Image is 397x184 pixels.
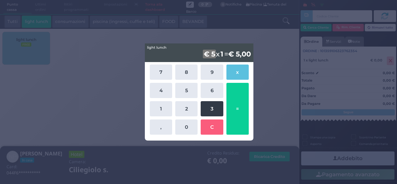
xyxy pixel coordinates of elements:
[147,45,167,50] span: light lunch
[226,83,249,135] button: =
[150,101,172,116] button: 1
[175,101,198,116] button: 2
[201,119,223,135] button: C
[175,119,198,135] button: 0
[145,43,253,62] div: x =
[203,50,216,58] b: € 5
[150,65,172,80] button: 7
[175,83,198,98] button: 5
[226,65,249,80] button: x
[228,50,251,58] b: € 5,00
[201,65,223,80] button: 9
[175,65,198,80] button: 8
[150,119,172,135] button: ,
[201,101,223,116] button: 3
[220,50,224,58] b: 1
[150,83,172,98] button: 4
[201,83,223,98] button: 6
